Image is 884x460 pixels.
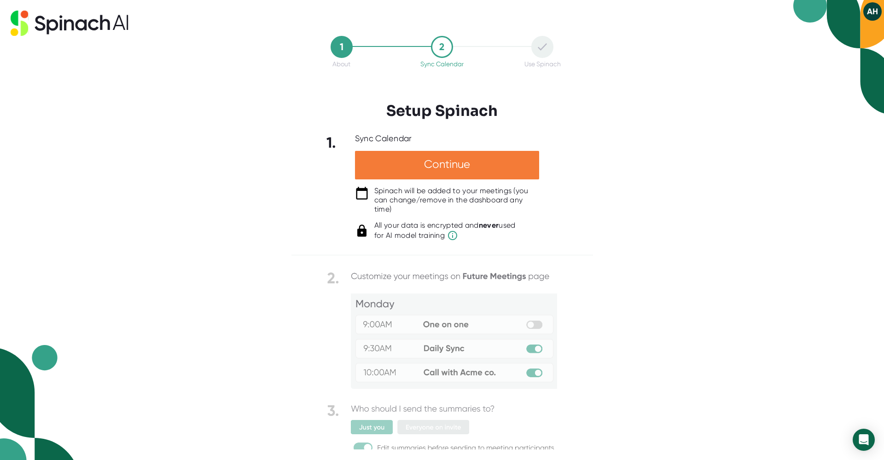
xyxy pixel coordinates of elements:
div: Use Spinach [524,60,561,68]
b: 1. [326,134,337,151]
div: Sync Calendar [420,60,464,68]
div: 2 [431,36,453,58]
div: Open Intercom Messenger [853,429,875,451]
span: for AI model training [374,230,516,241]
div: All your data is encrypted and used [374,221,516,241]
div: Continue [355,151,539,179]
b: never [479,221,499,230]
div: About [332,60,350,68]
div: Sync Calendar [355,133,412,144]
div: Spinach will be added to your meetings (you can change/remove in the dashboard any time) [374,186,539,214]
button: AH [863,2,882,21]
div: 1 [331,36,353,58]
img: Following steps give you control of meetings that spinach can join [327,269,557,456]
h3: Setup Spinach [386,102,498,120]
